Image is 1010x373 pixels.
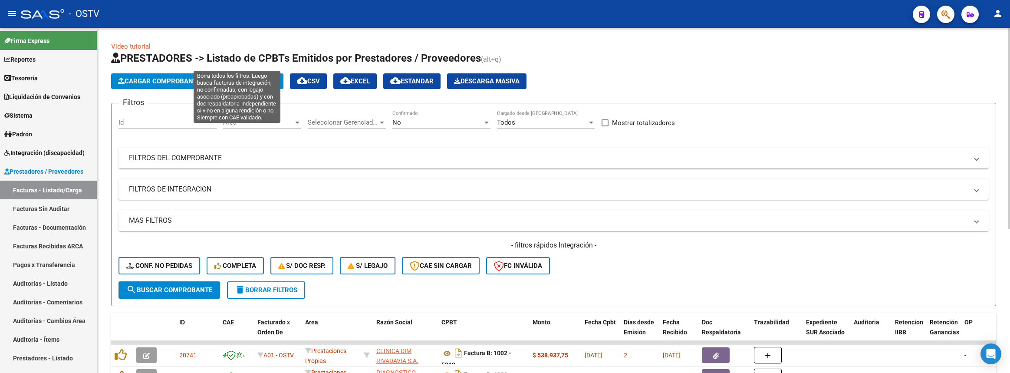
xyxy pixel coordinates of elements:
button: Carga Masiva [214,73,283,89]
span: Sistema [4,111,33,120]
h3: Filtros [118,96,148,109]
mat-expansion-panel-header: MAS FILTROS [118,210,989,231]
datatable-header-cell: CPBT [438,313,529,351]
datatable-header-cell: Expediente SUR Asociado [803,313,850,351]
datatable-header-cell: Días desde Emisión [620,313,659,351]
button: S/ Doc Resp. [270,257,334,274]
span: Retencion IIBB [895,319,923,336]
datatable-header-cell: Retención Ganancias [926,313,961,351]
button: EXCEL [333,73,377,89]
span: Completa [214,262,256,270]
datatable-header-cell: Monto [529,313,581,351]
datatable-header-cell: Doc Respaldatoria [698,313,750,351]
span: Conf. no pedidas [126,262,192,270]
span: Mostrar totalizadores [612,118,675,128]
span: S/ Doc Resp. [278,262,326,270]
span: Fecha Recibido [663,319,687,336]
span: 2 [624,352,627,359]
button: Borrar Filtros [227,281,305,299]
span: FC Inválida [494,262,542,270]
span: Buscar Comprobante [126,286,212,294]
strong: $ 538.937,75 [533,352,568,359]
span: Integración (discapacidad) [4,148,85,158]
mat-icon: cloud_download [340,76,351,86]
button: S/ legajo [340,257,395,274]
button: CSV [290,73,327,89]
button: FC Inválida [486,257,550,274]
span: Expediente SUR Asociado [806,319,845,336]
span: Carga Masiva [221,77,276,85]
div: 30714384429 [376,346,434,364]
span: Firma Express [4,36,49,46]
span: OP [964,319,973,326]
span: Prestaciones Propias [305,347,346,364]
i: Descargar documento [453,346,464,360]
span: Seleccionar Gerenciador [308,119,378,126]
span: CLINICA DIM RIVADAVIA S.A. [376,347,418,364]
span: PRESTADORES -> Listado de CPBTs Emitidos por Prestadores / Proveedores [111,52,481,64]
span: 20741 [179,352,197,359]
button: Cargar Comprobante [111,73,207,89]
datatable-header-cell: Area [302,313,360,351]
mat-panel-title: MAS FILTROS [129,216,968,225]
mat-icon: search [126,284,137,295]
span: Area [223,119,293,126]
datatable-header-cell: Auditoria [850,313,892,351]
span: Facturado x Orden De [257,319,290,336]
datatable-header-cell: Fecha Cpbt [581,313,620,351]
datatable-header-cell: Retencion IIBB [892,313,926,351]
datatable-header-cell: ID [176,313,219,351]
button: Estandar [383,73,441,89]
span: Padrón [4,129,32,139]
span: CSV [297,77,320,85]
datatable-header-cell: Razón Social [373,313,438,351]
span: Auditoria [854,319,879,326]
button: Completa [207,257,264,274]
span: A01 - OSTV [263,352,294,359]
span: [DATE] [663,352,681,359]
mat-icon: menu [7,8,17,19]
span: Cargar Comprobante [118,77,201,85]
span: Prestadores / Proveedores [4,167,83,176]
mat-expansion-panel-header: FILTROS DEL COMPROBANTE [118,148,989,168]
span: (alt+q) [481,55,501,63]
span: EXCEL [340,77,370,85]
span: No [392,119,401,126]
button: CAE SIN CARGAR [402,257,480,274]
span: - OSTV [69,4,99,23]
span: ID [179,319,185,326]
span: Descarga Masiva [454,77,520,85]
datatable-header-cell: OP [961,313,996,351]
span: Reportes [4,55,36,64]
span: Doc Respaldatoria [702,319,741,336]
span: Retención Ganancias [930,319,959,336]
mat-icon: person [993,8,1003,19]
span: S/ legajo [348,262,388,270]
span: Días desde Emisión [624,319,654,336]
mat-panel-title: FILTROS DE INTEGRACION [129,185,968,194]
span: - [964,352,966,359]
mat-panel-title: FILTROS DEL COMPROBANTE [129,153,968,163]
app-download-masive: Descarga masiva de comprobantes (adjuntos) [447,73,526,89]
span: Monto [533,319,550,326]
strong: Factura B: 1002 - 5312 [441,350,511,369]
mat-icon: cloud_download [297,76,307,86]
span: Fecha Cpbt [585,319,616,326]
button: Buscar Comprobante [118,281,220,299]
datatable-header-cell: Facturado x Orden De [254,313,302,351]
span: Trazabilidad [754,319,789,326]
span: CPBT [441,319,457,326]
span: Tesorería [4,73,38,83]
div: Open Intercom Messenger [980,343,1001,364]
h4: - filtros rápidos Integración - [118,241,989,250]
span: Area [305,319,318,326]
span: CAE [223,319,234,326]
datatable-header-cell: Trazabilidad [750,313,803,351]
button: Descarga Masiva [447,73,526,89]
button: Conf. no pedidas [118,257,200,274]
span: Razón Social [376,319,412,326]
span: Borrar Filtros [235,286,297,294]
datatable-header-cell: Fecha Recibido [659,313,698,351]
span: Todos [497,119,515,126]
mat-expansion-panel-header: FILTROS DE INTEGRACION [118,179,989,200]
